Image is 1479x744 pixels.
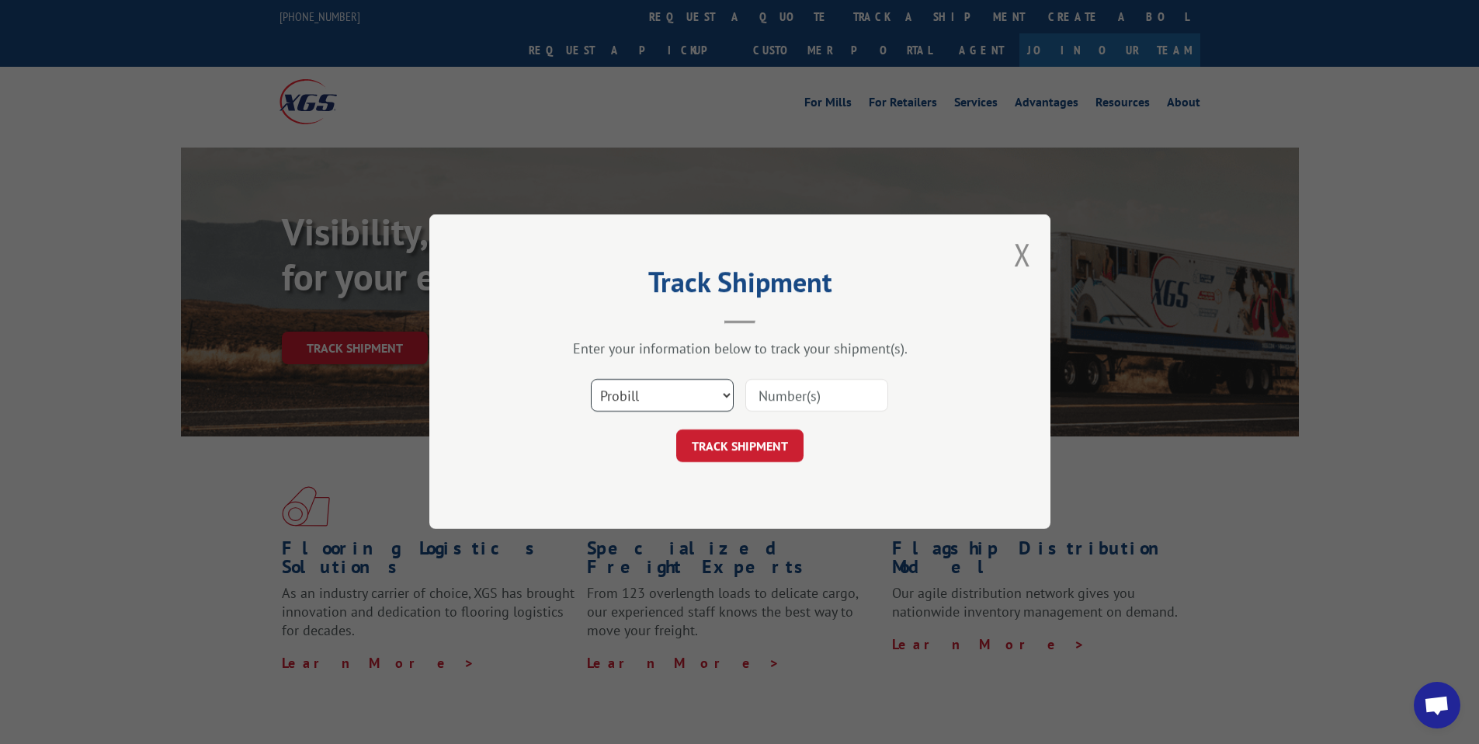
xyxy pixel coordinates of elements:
[507,271,973,301] h2: Track Shipment
[1014,234,1031,275] button: Close modal
[507,340,973,358] div: Enter your information below to track your shipment(s).
[676,430,804,463] button: TRACK SHIPMENT
[745,380,888,412] input: Number(s)
[1414,682,1460,728] div: Open chat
